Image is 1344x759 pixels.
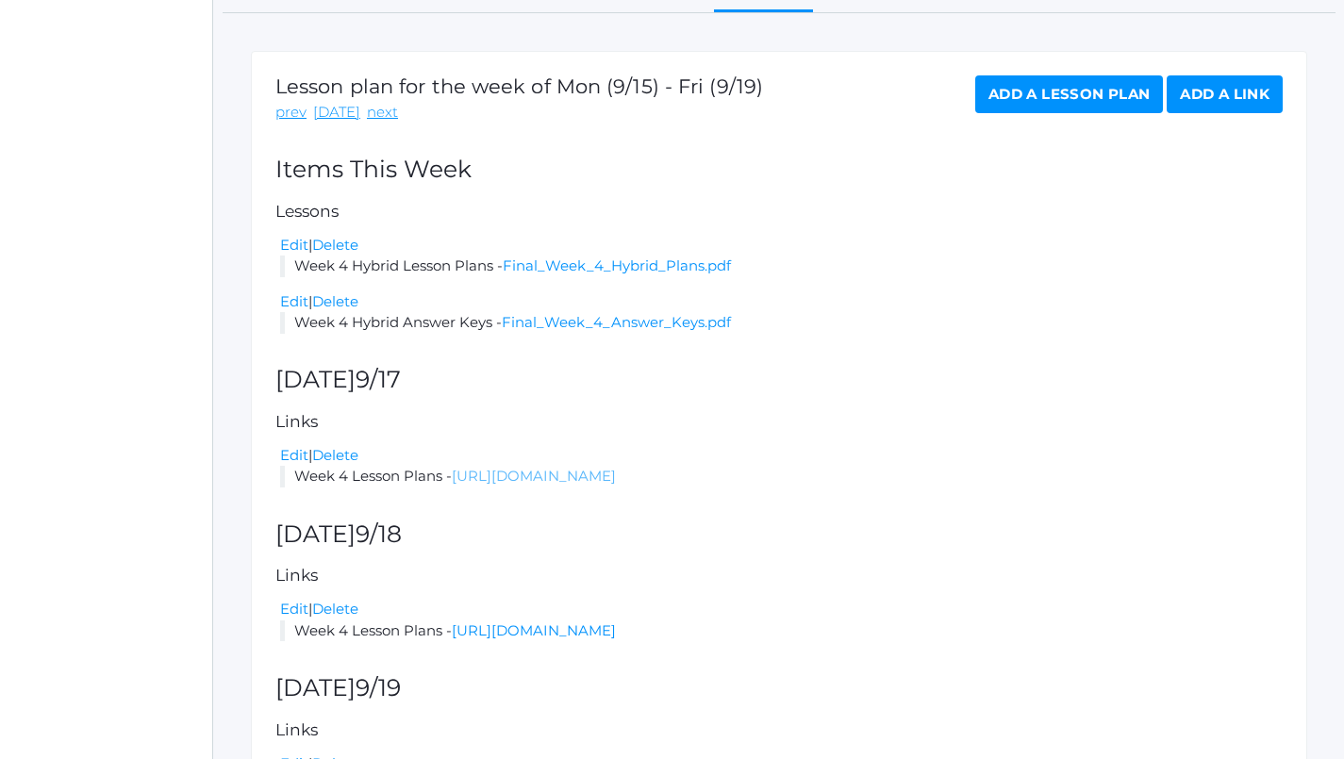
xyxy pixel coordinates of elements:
[275,102,307,124] a: prev
[280,235,1283,256] div: |
[275,675,1283,701] h2: [DATE]
[280,446,308,464] a: Edit
[280,292,308,310] a: Edit
[367,102,398,124] a: next
[280,256,1283,277] li: Week 4 Hybrid Lesson Plans -
[1167,75,1283,113] a: Add a Link
[275,413,1283,431] h5: Links
[356,520,402,548] span: 9/18
[502,313,731,331] a: Final_Week_4_Answer_Keys.pdf
[275,567,1283,585] h5: Links
[312,600,358,618] a: Delete
[280,236,308,254] a: Edit
[503,256,731,274] a: Final_Week_4_Hybrid_Plans.pdf
[280,466,1283,487] li: Week 4 Lesson Plans -
[280,620,1283,642] li: Week 4 Lesson Plans -
[312,446,358,464] a: Delete
[275,521,1283,548] h2: [DATE]
[275,75,763,97] h1: Lesson plan for the week of Mon (9/15) - Fri (9/19)
[275,203,1283,221] h5: Lessons
[452,467,616,485] a: [URL][DOMAIN_NAME]
[452,621,616,639] a: [URL][DOMAIN_NAME]
[313,102,360,124] a: [DATE]
[280,291,1283,313] div: |
[275,367,1283,393] h2: [DATE]
[275,721,1283,739] h5: Links
[312,292,358,310] a: Delete
[280,600,308,618] a: Edit
[312,236,358,254] a: Delete
[275,157,1283,183] h2: Items This Week
[356,365,401,393] span: 9/17
[280,312,1283,334] li: Week 4 Hybrid Answer Keys -
[280,599,1283,620] div: |
[975,75,1163,113] a: Add a Lesson Plan
[356,673,401,701] span: 9/19
[280,445,1283,467] div: |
